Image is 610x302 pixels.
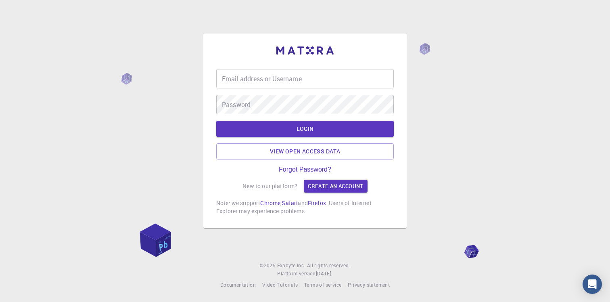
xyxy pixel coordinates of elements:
a: Chrome [260,199,280,207]
div: Open Intercom Messenger [583,275,602,294]
a: View open access data [216,143,394,159]
a: Firefox [308,199,326,207]
a: [DATE]. [316,270,333,278]
span: Documentation [220,281,256,288]
span: Video Tutorials [262,281,298,288]
span: All rights reserved. [307,262,350,270]
button: LOGIN [216,121,394,137]
p: New to our platform? [242,182,297,190]
a: Terms of service [304,281,341,289]
span: Platform version [277,270,315,278]
a: Create an account [304,180,367,193]
a: Exabyte Inc. [277,262,305,270]
span: Exabyte Inc. [277,262,305,268]
span: © 2025 [260,262,277,270]
span: [DATE] . [316,270,333,277]
a: Forgot Password? [279,166,331,173]
a: Documentation [220,281,256,289]
p: Note: we support , and . Users of Internet Explorer may experience problems. [216,199,394,215]
span: Terms of service [304,281,341,288]
a: Video Tutorials [262,281,298,289]
a: Privacy statement [348,281,390,289]
a: Safari [282,199,298,207]
span: Privacy statement [348,281,390,288]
